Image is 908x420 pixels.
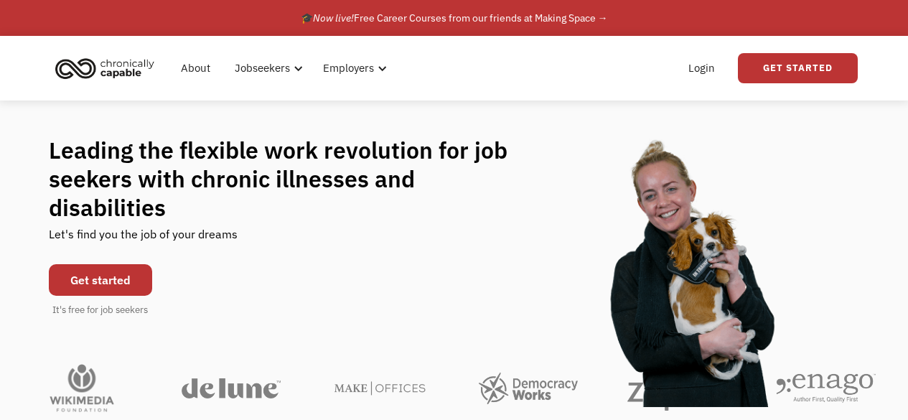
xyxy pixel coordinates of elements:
div: It's free for job seekers [52,303,148,317]
div: Let's find you the job of your dreams [49,222,238,257]
a: Get started [49,264,152,296]
a: About [172,45,219,91]
a: Login [680,45,724,91]
div: Jobseekers [235,60,290,77]
div: 🎓 Free Career Courses from our friends at Making Space → [301,9,608,27]
a: Get Started [738,53,858,83]
a: home [51,52,165,84]
div: Jobseekers [226,45,307,91]
h1: Leading the flexible work revolution for job seekers with chronic illnesses and disabilities [49,136,535,222]
img: Chronically Capable logo [51,52,159,84]
em: Now live! [313,11,354,24]
div: Employers [314,45,391,91]
div: Employers [323,60,374,77]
